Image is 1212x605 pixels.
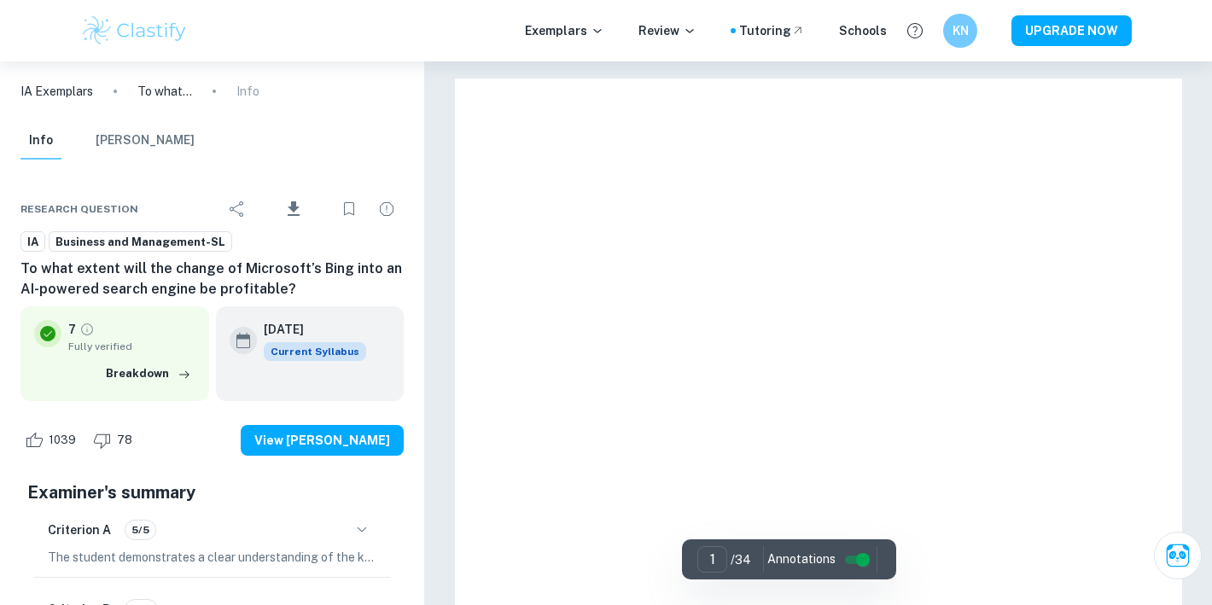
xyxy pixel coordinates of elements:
p: Review [638,21,696,40]
button: Breakdown [102,361,195,387]
div: Share [220,192,254,226]
h6: Criterion A [48,521,111,539]
a: IA Exemplars [20,82,93,101]
a: Business and Management-SL [49,231,232,253]
h6: [DATE] [264,320,353,339]
a: IA [20,231,45,253]
p: To what extent will the change of Microsoft’s Bing into an AI-powered search engine be profitable? [137,82,192,101]
span: Annotations [767,550,836,568]
p: / 34 [731,550,751,569]
img: Clastify logo [80,14,189,48]
h6: KN [951,21,970,40]
a: Schools [839,21,887,40]
h6: To what extent will the change of Microsoft’s Bing into an AI-powered search engine be profitable? [20,259,404,300]
button: [PERSON_NAME] [96,122,195,160]
span: Business and Management-SL [50,234,231,251]
div: Download [258,187,329,231]
span: IA [21,234,44,251]
span: 1039 [39,432,85,449]
span: Fully verified [68,339,195,354]
a: Grade fully verified [79,322,95,337]
span: Research question [20,201,138,217]
p: Info [236,82,259,101]
span: 5/5 [125,522,155,538]
div: This exemplar is based on the current syllabus. Feel free to refer to it for inspiration/ideas wh... [264,342,366,361]
button: Help and Feedback [900,16,929,45]
button: View [PERSON_NAME] [241,425,404,456]
a: Tutoring [739,21,805,40]
h5: Examiner's summary [27,480,397,505]
p: 7 [68,320,76,339]
div: Dislike [89,427,142,454]
div: Like [20,427,85,454]
p: Exemplars [525,21,604,40]
div: Report issue [370,192,404,226]
button: UPGRADE NOW [1011,15,1132,46]
p: The student demonstrates a clear understanding of the key concept of change, as it is explored th... [48,548,376,567]
div: Bookmark [332,192,366,226]
span: 78 [108,432,142,449]
button: Info [20,122,61,160]
button: KN [943,14,977,48]
span: Current Syllabus [264,342,366,361]
button: Ask Clai [1154,532,1202,579]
